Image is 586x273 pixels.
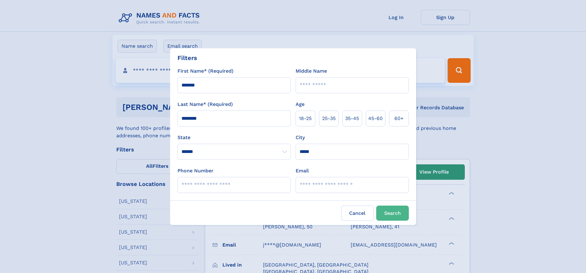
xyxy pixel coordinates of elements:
span: 60+ [394,115,404,122]
label: Last Name* (Required) [177,101,233,108]
label: Email [296,167,309,175]
span: 35‑45 [345,115,359,122]
label: Phone Number [177,167,213,175]
label: Cancel [341,206,374,221]
button: Search [376,206,409,221]
label: Middle Name [296,67,327,75]
span: 25‑35 [322,115,336,122]
label: City [296,134,305,141]
span: 18‑25 [299,115,312,122]
label: First Name* (Required) [177,67,233,75]
span: 45‑60 [368,115,383,122]
div: Filters [177,53,197,62]
label: Age [296,101,305,108]
label: State [177,134,291,141]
